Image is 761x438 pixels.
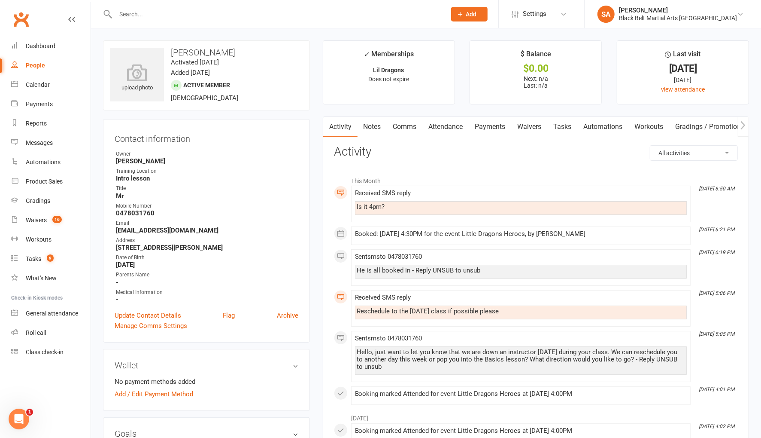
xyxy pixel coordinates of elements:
span: Settings [523,4,546,24]
strong: [EMAIL_ADDRESS][DOMAIN_NAME] [116,227,298,234]
a: Class kiosk mode [11,343,91,362]
h3: Activity [334,145,738,159]
span: [DEMOGRAPHIC_DATA] [171,94,238,102]
div: Workouts [26,236,52,243]
strong: Mr [116,192,298,200]
div: Roll call [26,329,46,336]
strong: 0478031760 [116,209,298,217]
div: People [26,62,45,69]
div: Waivers [26,217,47,224]
div: $0.00 [478,64,594,73]
div: Title [116,184,298,193]
div: Date of Birth [116,254,298,262]
a: Tasks 9 [11,249,91,269]
a: Product Sales [11,172,91,191]
strong: [PERSON_NAME] [116,157,298,165]
p: Next: n/a Last: n/a [478,75,594,89]
a: Automations [578,117,629,137]
a: Reports [11,114,91,133]
a: Update Contact Details [115,310,181,321]
i: [DATE] 6:21 PM [699,227,734,233]
span: Does not expire [368,76,409,83]
span: Add [466,11,477,18]
i: [DATE] 5:06 PM [699,290,734,296]
a: view attendance [661,86,705,93]
div: Tasks [26,255,41,262]
i: [DATE] 6:50 AM [699,186,734,192]
div: Last visit [665,49,701,64]
a: Notes [358,117,387,137]
span: Sent sms to 0478031760 [355,253,422,260]
div: What's New [26,275,57,282]
div: Gradings [26,197,50,204]
a: Flag [223,310,235,321]
i: [DATE] 6:19 PM [699,249,734,255]
div: He is all booked in - Reply UNSUB to unsub [357,267,685,274]
div: Payments [26,101,53,107]
a: Archive [277,310,298,321]
a: Activity [323,117,358,137]
strong: Intro lesson [116,175,298,182]
div: Parents Name [116,271,298,279]
a: Messages [11,133,91,153]
time: Activated [DATE] [171,58,219,66]
strong: - [116,296,298,303]
strong: [STREET_ADDRESS][PERSON_NAME] [116,244,298,251]
div: Is it 4pm? [357,203,685,211]
a: Automations [11,153,91,172]
div: Dashboard [26,43,55,49]
a: Clubworx [10,9,32,30]
button: Add [451,7,488,21]
div: Automations [26,159,61,165]
a: Add / Edit Payment Method [115,389,193,399]
a: People [11,56,91,75]
div: upload photo [110,64,164,92]
div: Medical Information [116,288,298,297]
input: Search... [113,8,440,20]
div: Training Location [116,167,298,175]
div: Booking marked Attended for event Little Dragons Heroes at [DATE] 4:00PM [355,427,687,435]
a: Workouts [629,117,670,137]
i: [DATE] 5:05 PM [699,331,734,337]
div: [PERSON_NAME] [619,6,737,14]
a: Dashboard [11,37,91,56]
div: Address [116,236,298,245]
div: Reports [26,120,47,127]
a: Attendance [423,117,469,137]
span: 1 [26,409,33,416]
div: Reschedule to the [DATE] class if possible please [357,308,685,315]
span: Active member [183,82,230,89]
span: 9 [47,254,54,262]
div: General attendance [26,310,78,317]
h3: [PERSON_NAME] [110,48,303,57]
a: Gradings [11,191,91,211]
strong: - [116,279,298,286]
div: Black Belt Martial Arts [GEOGRAPHIC_DATA] [619,14,737,22]
div: Received SMS reply [355,294,687,301]
iframe: Intercom live chat [9,409,29,429]
strong: [DATE] [116,261,298,269]
a: Comms [387,117,423,137]
div: Email [116,219,298,227]
div: Received SMS reply [355,190,687,197]
div: Messages [26,139,53,146]
div: $ Balance [521,49,551,64]
div: Booking marked Attended for event Little Dragons Heroes at [DATE] 4:00PM [355,390,687,398]
time: Added [DATE] [171,69,210,77]
li: [DATE] [334,409,738,423]
a: Tasks [548,117,578,137]
h3: Wallet [115,361,298,370]
a: Payments [11,95,91,114]
i: [DATE] 4:02 PM [699,423,734,429]
div: SA [597,6,615,23]
h3: Contact information [115,131,298,144]
div: Mobile Number [116,202,298,210]
a: Gradings / Promotions [670,117,751,137]
a: Roll call [11,323,91,343]
a: Workouts [11,230,91,249]
div: Owner [116,150,298,158]
div: [DATE] [625,75,741,85]
a: General attendance kiosk mode [11,304,91,323]
a: Manage Comms Settings [115,321,187,331]
strong: Lil Dragons [373,67,404,74]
